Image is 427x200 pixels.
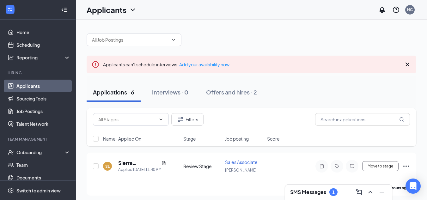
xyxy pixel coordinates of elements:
div: Offers and hires · 2 [206,88,257,96]
svg: Settings [8,187,14,194]
a: Team [16,159,70,171]
a: Applicants [16,80,70,92]
svg: ComposeMessage [355,188,363,196]
a: Job Postings [16,105,70,118]
span: Score [267,136,280,142]
div: Open Intercom Messenger [406,179,421,194]
svg: ChevronDown [171,37,176,42]
h5: Sierra [PERSON_NAME] [118,160,159,167]
svg: ChevronDown [129,6,137,14]
button: Minimize [377,187,387,197]
h3: SMS Messages [290,189,326,196]
svg: Minimize [378,188,386,196]
span: Stage [183,136,196,142]
svg: ChevronUp [367,188,374,196]
svg: QuestionInfo [392,6,400,14]
svg: Cross [404,61,411,68]
svg: ChevronDown [158,117,163,122]
svg: WorkstreamLogo [7,6,13,13]
svg: Error [92,61,99,68]
input: All Job Postings [92,36,168,43]
button: ComposeMessage [354,187,364,197]
span: Applicants can't schedule interviews. [103,62,229,67]
svg: ChatInactive [348,164,356,169]
div: Onboarding [16,149,65,155]
span: Job posting [225,136,249,142]
span: Sales Associate [225,159,258,165]
div: Hiring [8,70,69,76]
div: HC [407,7,413,12]
div: Review Stage [183,163,222,169]
svg: MagnifyingGlass [399,117,404,122]
button: ChevronUp [365,187,375,197]
svg: Tag [333,164,341,169]
a: Talent Network [16,118,70,130]
b: 4 hours ago [388,185,409,190]
a: Add your availability now [179,62,229,67]
svg: UserCheck [8,149,14,155]
button: Filter Filters [171,113,204,126]
a: Documents [16,171,70,184]
input: Search in applications [315,113,410,126]
div: 1 [332,190,335,195]
span: [PERSON_NAME] [225,168,257,173]
svg: Analysis [8,54,14,61]
svg: Document [161,161,166,166]
svg: Collapse [61,7,67,13]
input: All Stages [98,116,156,123]
div: SL [105,164,110,169]
button: Move to stage [362,161,399,171]
svg: Note [318,164,326,169]
div: Reporting [16,54,71,61]
span: Name · Applied On [103,136,141,142]
div: Applications · 6 [93,88,134,96]
a: Scheduling [16,39,70,51]
div: Switch to admin view [16,187,61,194]
svg: Ellipses [402,162,410,170]
svg: Filter [177,116,184,123]
svg: Notifications [378,6,386,14]
h1: Applicants [87,4,126,15]
a: Sourcing Tools [16,92,70,105]
div: Team Management [8,136,69,142]
a: Home [16,26,70,39]
div: Interviews · 0 [152,88,188,96]
div: Applied [DATE] 11:40 AM [118,167,166,173]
